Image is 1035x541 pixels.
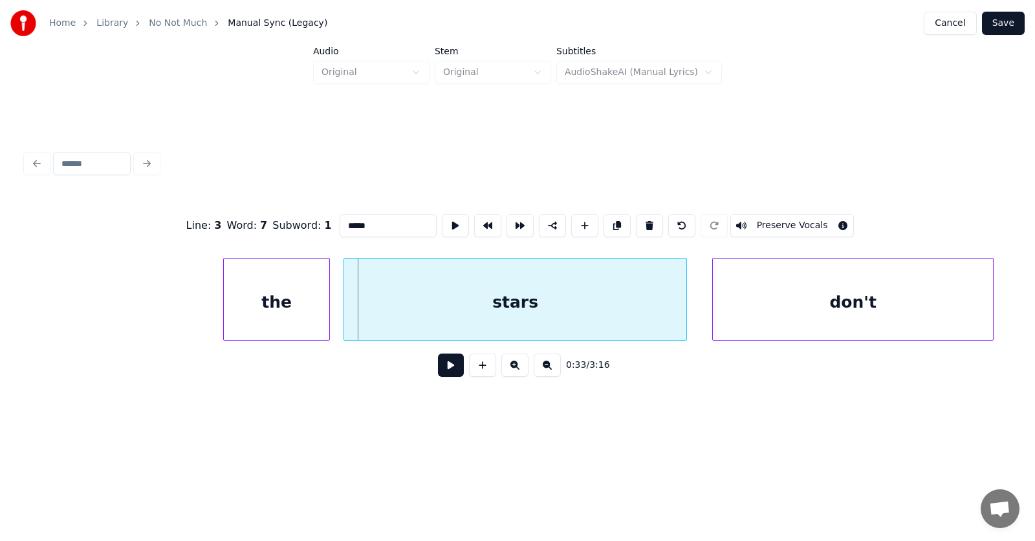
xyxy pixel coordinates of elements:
[10,10,36,36] img: youka
[982,12,1025,35] button: Save
[260,219,267,231] span: 7
[566,359,586,372] span: 0:33
[49,17,327,30] nav: breadcrumb
[924,12,976,35] button: Cancel
[730,214,855,237] button: Toggle
[589,359,609,372] span: 3:16
[313,47,430,56] label: Audio
[556,47,722,56] label: Subtitles
[214,219,221,231] span: 3
[435,47,551,56] label: Stem
[981,489,1019,528] div: Open chat
[49,17,76,30] a: Home
[96,17,128,30] a: Library
[566,359,597,372] div: /
[149,17,207,30] a: No Not Much
[228,17,327,30] span: Manual Sync (Legacy)
[227,218,268,233] div: Word :
[186,218,222,233] div: Line :
[325,219,332,231] span: 1
[272,218,331,233] div: Subword :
